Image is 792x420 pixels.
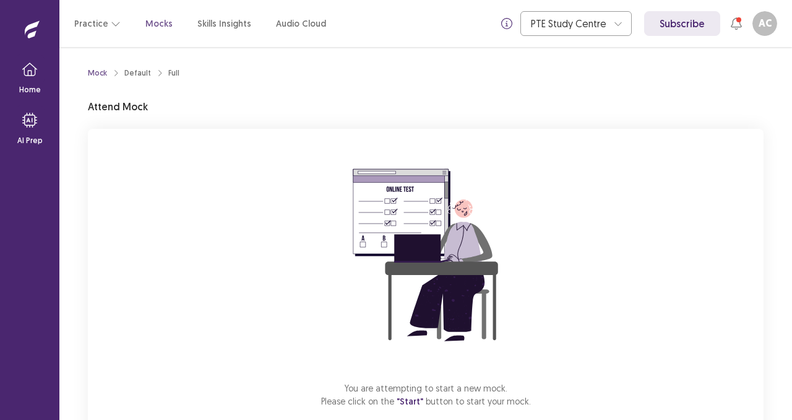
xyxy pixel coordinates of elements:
nav: breadcrumb [88,68,179,79]
p: AI Prep [17,135,43,146]
div: PTE Study Centre [531,12,608,35]
button: info [496,12,518,35]
button: Practice [74,12,121,35]
a: Subscribe [644,11,720,36]
img: attend-mock [314,144,537,367]
div: Full [168,68,179,79]
a: Mock [88,68,107,79]
a: Skills Insights [197,17,251,30]
button: AC [752,11,777,36]
a: Mocks [145,17,173,30]
a: Audio Cloud [276,17,326,30]
div: Default [124,68,151,79]
p: You are attempting to start a new mock. Please click on the button to start your mock. [321,382,531,408]
p: Home [19,84,41,95]
span: "Start" [397,396,423,407]
p: Attend Mock [88,99,148,114]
